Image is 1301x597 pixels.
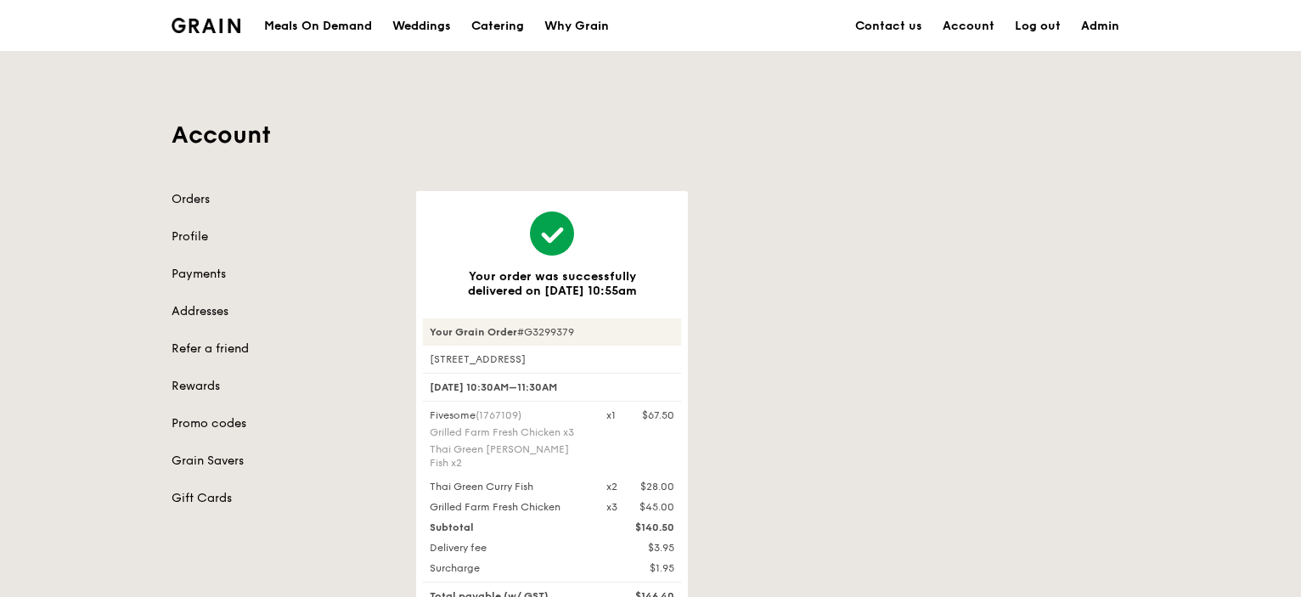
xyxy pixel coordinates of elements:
[392,1,451,52] div: Weddings
[845,1,932,52] a: Contact us
[639,500,674,514] div: $45.00
[640,480,674,493] div: $28.00
[430,408,586,422] div: Fivesome
[172,341,396,358] a: Refer a friend
[172,18,240,33] img: Grain
[606,500,617,514] div: x3
[596,541,684,555] div: $3.95
[423,318,681,346] div: #G3299379
[1005,1,1071,52] a: Log out
[932,1,1005,52] a: Account
[420,500,596,514] div: Grilled Farm Fresh Chicken
[172,490,396,507] a: Gift Cards
[461,1,534,52] a: Catering
[530,211,574,256] img: icon-bigtick-success.32661cc0.svg
[172,378,396,395] a: Rewards
[606,480,617,493] div: x2
[420,561,596,575] div: Surcharge
[172,453,396,470] a: Grain Savers
[544,1,609,52] div: Why Grain
[471,1,524,52] div: Catering
[172,415,396,432] a: Promo codes
[430,425,586,439] div: Grilled Farm Fresh Chicken x3
[172,303,396,320] a: Addresses
[172,228,396,245] a: Profile
[420,541,596,555] div: Delivery fee
[420,521,596,534] div: Subtotal
[430,442,586,470] div: Thai Green [PERSON_NAME] Fish x2
[476,409,521,421] span: (1767109)
[430,326,517,338] strong: Your Grain Order
[596,521,684,534] div: $140.50
[172,120,1129,150] h1: Account
[172,191,396,208] a: Orders
[642,408,674,422] div: $67.50
[1071,1,1129,52] a: Admin
[172,266,396,283] a: Payments
[264,1,372,52] div: Meals On Demand
[534,1,619,52] a: Why Grain
[423,352,681,366] div: [STREET_ADDRESS]
[606,408,616,422] div: x1
[382,1,461,52] a: Weddings
[596,561,684,575] div: $1.95
[420,480,596,493] div: Thai Green Curry Fish
[423,373,681,402] div: [DATE] 10:30AM–11:30AM
[443,269,661,298] h3: Your order was successfully delivered on [DATE] 10:55am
